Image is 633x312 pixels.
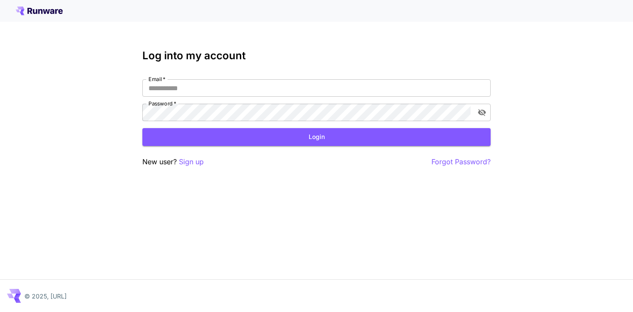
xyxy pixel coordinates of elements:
label: Password [148,100,176,107]
button: Login [142,128,491,146]
button: toggle password visibility [474,105,490,120]
label: Email [148,75,165,83]
button: Sign up [179,156,204,167]
p: New user? [142,156,204,167]
p: © 2025, [URL] [24,292,67,301]
button: Forgot Password? [431,156,491,167]
h3: Log into my account [142,50,491,62]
